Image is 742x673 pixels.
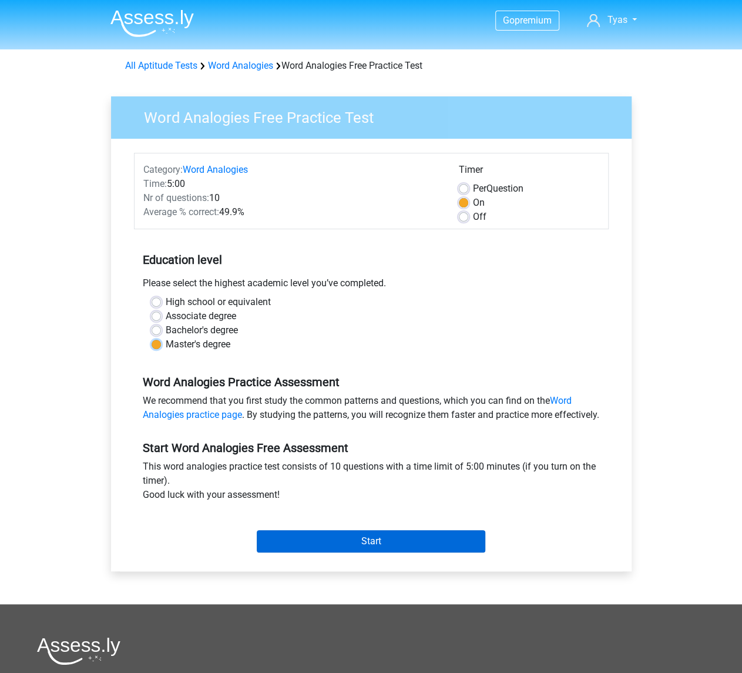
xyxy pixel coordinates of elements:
div: Word Analogies Free Practice Test [120,59,622,73]
span: premium [515,15,552,26]
span: Tyas [607,14,627,25]
div: This word analogies practice test consists of 10 questions with a time limit of 5:00 minutes (if ... [134,460,609,507]
h5: Word Analogies Practice Assessment [143,375,600,389]
span: Go [503,15,515,26]
label: Associate degree [166,309,236,323]
div: 10 [135,191,450,205]
label: Bachelor's degree [166,323,238,337]
a: Word Analogies [208,60,273,71]
span: Nr of questions: [143,192,209,203]
div: Timer [459,163,599,182]
label: Question [473,182,523,196]
h5: Start Word Analogies Free Assessment [143,441,600,455]
h5: Education level [143,248,600,272]
span: Category: [143,164,183,175]
div: 49.9% [135,205,450,219]
a: Tyas [582,13,641,27]
input: Start [257,530,485,553]
label: Off [473,210,486,224]
img: Assessly [110,9,194,37]
div: We recommend that you first study the common patterns and questions, which you can find on the . ... [134,394,609,427]
a: Word Analogies [183,164,248,175]
div: 5:00 [135,177,450,191]
span: Time: [143,178,167,189]
span: Per [473,183,486,194]
label: On [473,196,485,210]
a: All Aptitude Tests [125,60,197,71]
span: Average % correct: [143,206,219,217]
a: Gopremium [496,12,559,28]
label: High school or equivalent [166,295,271,309]
label: Master's degree [166,337,230,351]
div: Please select the highest academic level you’ve completed. [134,276,609,295]
h3: Word Analogies Free Practice Test [130,104,623,127]
img: Assessly logo [37,637,120,665]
